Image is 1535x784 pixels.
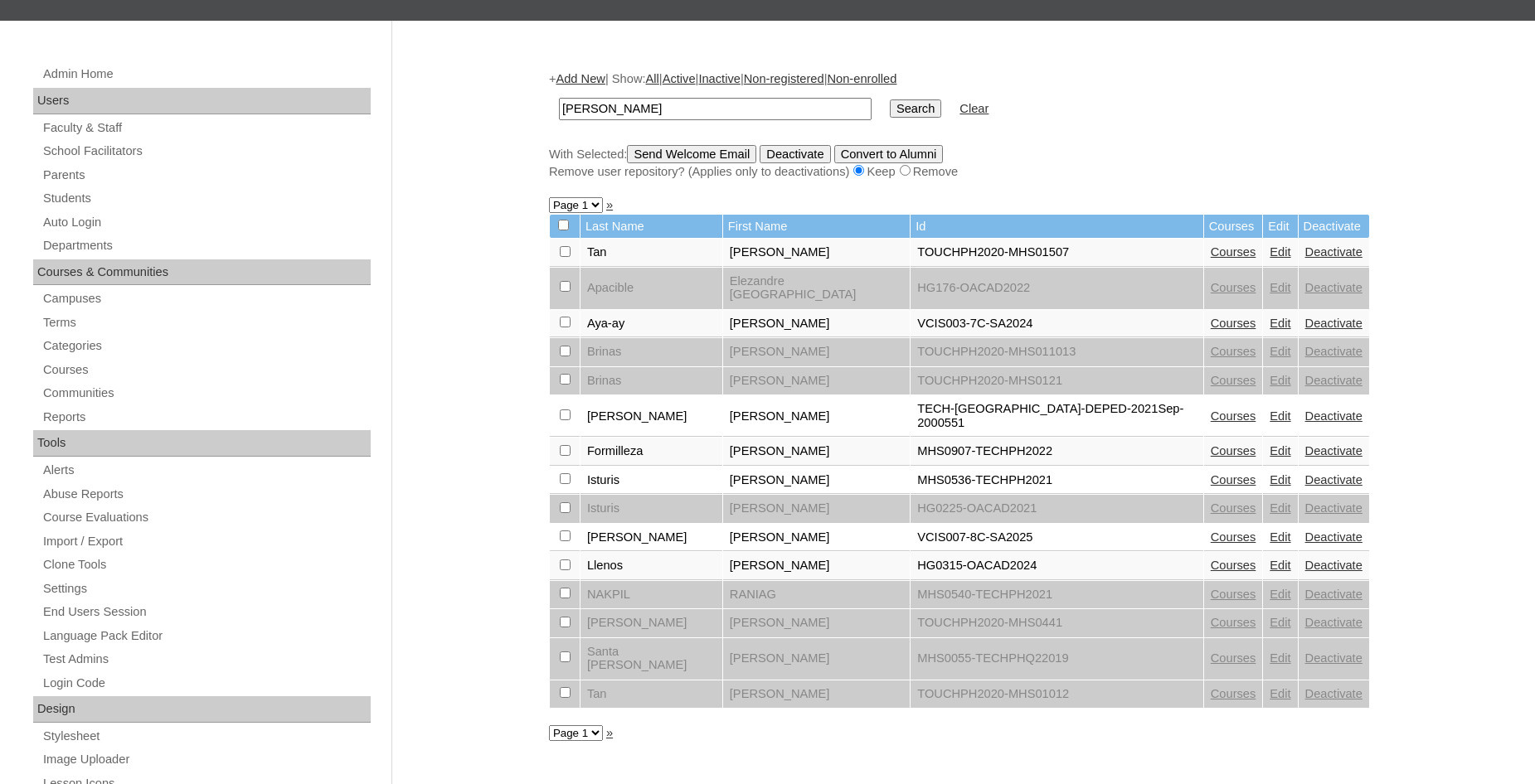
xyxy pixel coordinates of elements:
[1270,588,1290,601] a: Edit
[580,581,722,609] td: NAKPIL
[41,188,371,209] a: Students
[1305,616,1363,629] a: Deactivate
[41,749,371,770] a: Image Uploader
[911,581,1203,609] td: MHS0540-TECHPH2021
[1211,317,1256,330] a: Courses
[41,649,371,670] a: Test Admins
[723,467,910,495] td: [PERSON_NAME]
[911,680,1203,709] td: TOUCHPH2020-MHS01012
[41,360,371,380] a: Courses
[41,141,371,162] a: School Facilitators
[1211,281,1256,294] a: Courses
[556,72,605,85] a: Add New
[580,268,722,309] td: Apacible
[549,145,1370,181] div: With Selected:
[723,552,910,580] td: [PERSON_NAME]
[1305,317,1363,330] a: Deactivate
[1211,444,1256,457] a: Courses
[1305,559,1363,572] a: Deactivate
[580,438,722,466] td: Formilleza
[41,212,371,233] a: Auto Login
[1305,245,1363,259] a: Deactivate
[1211,374,1256,387] a: Courses
[911,638,1203,680] td: MHS0055-TECHPHQ22019
[723,338,910,366] td: [PERSON_NAME]
[723,638,910,680] td: [PERSON_NAME]
[580,524,722,552] td: [PERSON_NAME]
[911,438,1203,466] td: MHS0907-TECHPH2022
[744,72,824,85] a: Non-registered
[580,609,722,637] td: [PERSON_NAME]
[580,367,722,395] td: Brinas
[1299,215,1369,239] td: Deactivate
[890,99,941,118] input: Search
[559,98,872,120] input: Search
[41,531,371,552] a: Import / Export
[41,165,371,186] a: Parents
[580,215,722,239] td: Last Name
[580,680,722,709] td: Tan
[41,312,371,333] a: Terms
[760,145,830,163] input: Deactivate
[1305,444,1363,457] a: Deactivate
[627,145,756,163] input: Send Welcome Email
[723,581,910,609] td: RANIAG
[1211,530,1256,544] a: Courses
[1263,215,1297,239] td: Edit
[911,495,1203,523] td: HG0225-OACAD2021
[723,524,910,552] td: [PERSON_NAME]
[549,70,1370,180] div: + | Show: | | | |
[723,310,910,338] td: [PERSON_NAME]
[1270,616,1290,629] a: Edit
[911,239,1203,267] td: TOUCHPH2020-MHS01507
[1270,530,1290,544] a: Edit
[1305,473,1363,486] a: Deactivate
[1270,409,1290,423] a: Edit
[827,72,896,85] a: Non-enrolled
[1305,374,1363,387] a: Deactivate
[911,524,1203,552] td: VCIS007-8C-SA2025
[1211,687,1256,700] a: Courses
[911,310,1203,338] td: VCIS003-7C-SA2024
[723,239,910,267] td: [PERSON_NAME]
[41,484,371,505] a: Abuse Reports
[911,609,1203,637] td: TOUCHPH2020-MHS0441
[41,118,371,138] a: Faculty & Staff
[1270,317,1290,330] a: Edit
[1305,687,1363,700] a: Deactivate
[1270,559,1290,572] a: Edit
[1305,345,1363,358] a: Deactivate
[1305,281,1363,294] a: Deactivate
[580,239,722,267] td: Tan
[1270,651,1290,665] a: Edit
[580,395,722,437] td: [PERSON_NAME]
[1270,473,1290,486] a: Edit
[41,460,371,481] a: Alerts
[1270,281,1290,294] a: Edit
[41,554,371,575] a: Clone Tools
[1211,588,1256,601] a: Courses
[911,467,1203,495] td: MHS0536-TECHPH2021
[663,72,696,85] a: Active
[1211,245,1256,259] a: Courses
[41,383,371,404] a: Communities
[580,638,722,680] td: Santa [PERSON_NAME]
[33,696,371,723] div: Design
[1204,215,1263,239] td: Courses
[549,163,1370,181] div: Remove user repository? (Applies only to deactivations) Keep Remove
[646,72,659,85] a: All
[41,288,371,309] a: Campuses
[723,438,910,466] td: [PERSON_NAME]
[1270,245,1290,259] a: Edit
[1211,651,1256,665] a: Courses
[41,336,371,356] a: Categories
[723,609,910,637] td: [PERSON_NAME]
[41,64,371,85] a: Admin Home
[1211,345,1256,358] a: Courses
[723,268,910,309] td: Elezandre [GEOGRAPHIC_DATA]
[1211,501,1256,515] a: Courses
[41,602,371,622] a: End Users Session
[1211,616,1256,629] a: Courses
[911,367,1203,395] td: TOUCHPH2020-MHS0121
[1305,409,1363,423] a: Deactivate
